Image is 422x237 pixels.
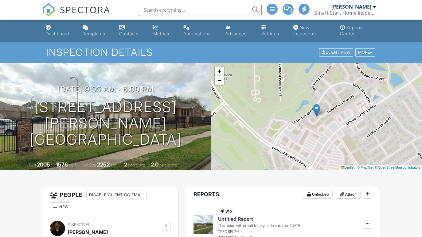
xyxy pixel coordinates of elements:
[69,163,77,167] span: sq. ft.
[111,163,118,167] span: sq.ft.
[42,186,178,216] h3: People
[341,166,354,169] a: Leaflet
[42,8,110,21] a: SPECTORA
[46,31,69,36] div: Dashboard
[259,22,286,40] a: Settings
[119,31,139,36] div: Contacts
[183,31,211,36] div: Automations
[151,22,176,40] a: Metrics
[261,31,279,36] div: Settings
[338,22,379,40] a: Support Center
[225,31,247,36] div: Advanced
[60,3,110,16] span: SPECTORA
[43,22,76,40] a: Dashboard
[319,48,353,57] div: Client View
[217,67,221,75] span: +
[37,161,50,168] div: 2005
[357,166,374,169] a: © MapTiler
[46,47,376,58] h1: Inspection Details
[355,48,375,57] div: More
[128,163,145,167] span: bedrooms
[215,76,224,85] a: Zoom out
[340,25,363,36] div: Support Center
[83,163,96,167] span: Lot Size
[124,161,127,168] div: 2
[10,99,201,147] h1: [STREET_ADDRESS][PERSON_NAME] [GEOGRAPHIC_DATA]
[293,25,316,36] div: New Inspection
[331,4,371,10] div: [PERSON_NAME]
[313,104,320,117] img: Marker
[56,161,68,168] div: 1576
[291,22,333,40] a: New Inspection
[215,67,224,76] a: Zoom in
[50,202,72,212] div: New
[159,163,177,167] span: bathrooms
[355,166,356,169] span: |
[68,227,108,237] div: [PERSON_NAME]
[217,76,221,84] span: −
[117,22,146,40] a: Contacts
[68,222,89,227] span: Inspector
[181,22,218,40] a: Automations (Basic)
[151,161,158,168] div: 2.0
[375,166,420,169] a: © OpenStreetMap contributors
[315,10,376,16] div: Smart Start Home Inspection, PLLC
[86,190,147,200] div: Disable Client CC Email
[42,3,56,17] img: The Best Home Inspection Software - Spectora
[29,163,36,167] span: Built
[318,50,355,54] a: Client View
[153,31,169,36] div: Metrics
[80,22,112,40] a: Templates
[139,4,262,16] input: Search everything...
[223,22,254,40] a: Advanced
[58,85,154,93] h3: [DATE] 9:00 am - 6:00 pm
[97,161,110,168] div: 2252
[83,31,105,36] div: Templates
